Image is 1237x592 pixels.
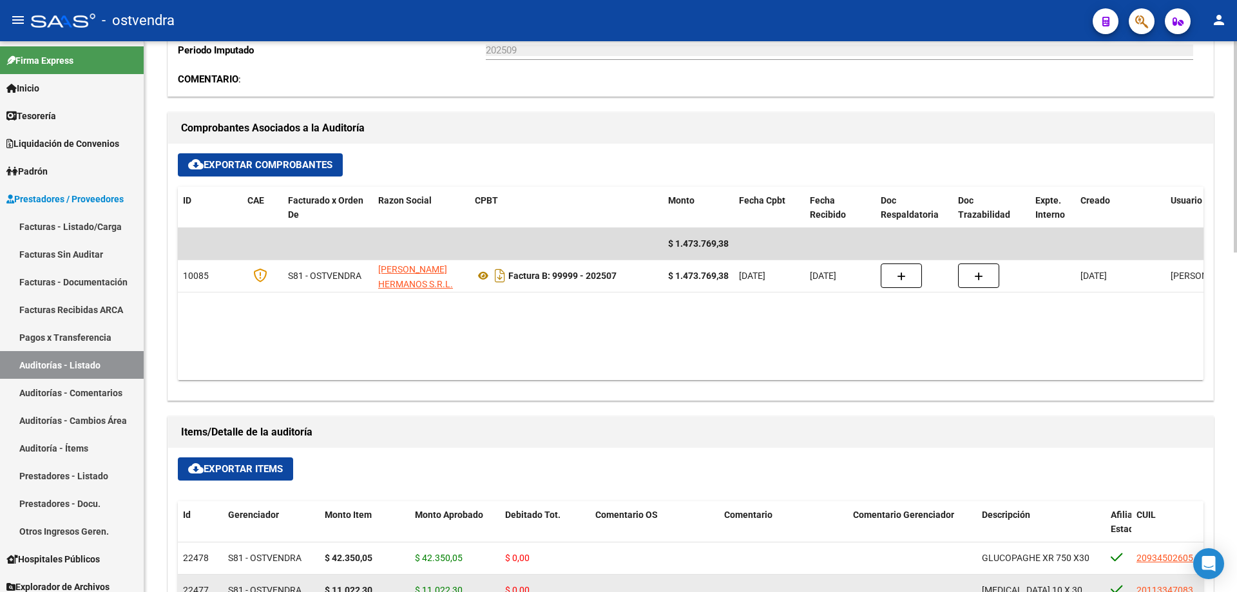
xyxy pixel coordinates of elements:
[228,510,279,520] span: Gerenciador
[881,195,939,220] span: Doc Respaldatoria
[188,463,283,475] span: Exportar Items
[810,271,836,281] span: [DATE]
[320,501,410,558] datatable-header-cell: Monto Item
[1080,271,1107,281] span: [DATE]
[183,195,191,205] span: ID
[415,553,463,563] span: $ 42.350,05
[953,187,1030,229] datatable-header-cell: Doc Trazabilidad
[415,510,483,520] span: Monto Aprobado
[6,137,119,151] span: Liquidación de Convenios
[719,501,848,558] datatable-header-cell: Comentario
[810,195,846,220] span: Fecha Recibido
[178,153,343,177] button: Exportar Comprobantes
[183,553,209,563] span: 22478
[505,510,561,520] span: Debitado Tot.
[6,192,124,206] span: Prestadores / Proveedores
[1111,510,1143,535] span: Afiliado Estado
[739,271,765,281] span: [DATE]
[739,195,785,205] span: Fecha Cpbt
[848,501,977,558] datatable-header-cell: Comentario Gerenciador
[475,195,498,205] span: CPBT
[1136,510,1156,520] span: CUIL
[492,265,508,286] i: Descargar documento
[6,164,48,178] span: Padrón
[183,510,191,520] span: Id
[470,187,663,229] datatable-header-cell: CPBT
[288,271,361,281] span: S81 - OSTVENDRA
[1211,12,1227,28] mat-icon: person
[982,510,1030,520] span: Descripción
[178,501,223,558] datatable-header-cell: Id
[288,195,363,220] span: Facturado x Orden De
[505,553,530,563] span: $ 0,00
[6,53,73,68] span: Firma Express
[724,510,772,520] span: Comentario
[805,187,876,229] datatable-header-cell: Fecha Recibido
[595,510,658,520] span: Comentario OS
[178,457,293,481] button: Exportar Items
[958,195,1010,220] span: Doc Trazabilidad
[1106,501,1131,558] datatable-header-cell: Afiliado Estado
[1136,553,1193,563] span: 20934502605
[1193,548,1224,579] div: Open Intercom Messenger
[668,271,729,281] strong: $ 1.473.769,38
[283,187,373,229] datatable-header-cell: Facturado x Orden De
[183,271,209,281] span: 10085
[228,553,302,563] span: S81 - OSTVENDRA
[6,552,100,566] span: Hospitales Públicos
[242,187,283,229] datatable-header-cell: CAE
[410,501,500,558] datatable-header-cell: Monto Aprobado
[876,187,953,229] datatable-header-cell: Doc Respaldatoria
[10,12,26,28] mat-icon: menu
[508,271,617,281] strong: Factura B: 99999 - 202507
[668,195,695,205] span: Monto
[982,553,1089,563] span: GLUCOPAGHE XR 750 X30
[6,81,39,95] span: Inicio
[1035,195,1065,220] span: Expte. Interno
[178,43,486,57] p: Periodo Imputado
[178,73,238,85] strong: COMENTARIO
[178,73,241,85] span: :
[188,461,204,476] mat-icon: cloud_download
[668,238,729,249] span: $ 1.473.769,38
[1080,195,1110,205] span: Creado
[1171,195,1202,205] span: Usuario
[590,501,719,558] datatable-header-cell: Comentario OS
[188,159,332,171] span: Exportar Comprobantes
[325,510,372,520] span: Monto Item
[102,6,175,35] span: - ostvendra
[325,553,372,563] strong: $ 42.350,05
[181,118,1200,138] h1: Comprobantes Asociados a la Auditoría
[378,264,453,289] span: [PERSON_NAME] HERMANOS S.R.L.
[663,187,734,229] datatable-header-cell: Monto
[188,157,204,172] mat-icon: cloud_download
[6,109,56,123] span: Tesorería
[977,501,1106,558] datatable-header-cell: Descripción
[500,501,590,558] datatable-header-cell: Debitado Tot.
[223,501,320,558] datatable-header-cell: Gerenciador
[373,187,470,229] datatable-header-cell: Razon Social
[734,187,805,229] datatable-header-cell: Fecha Cpbt
[178,187,242,229] datatable-header-cell: ID
[378,195,432,205] span: Razon Social
[247,195,264,205] span: CAE
[1131,501,1202,558] datatable-header-cell: CUIL
[1075,187,1165,229] datatable-header-cell: Creado
[1030,187,1075,229] datatable-header-cell: Expte. Interno
[853,510,954,520] span: Comentario Gerenciador
[181,422,1200,443] h1: Items/Detalle de la auditoría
